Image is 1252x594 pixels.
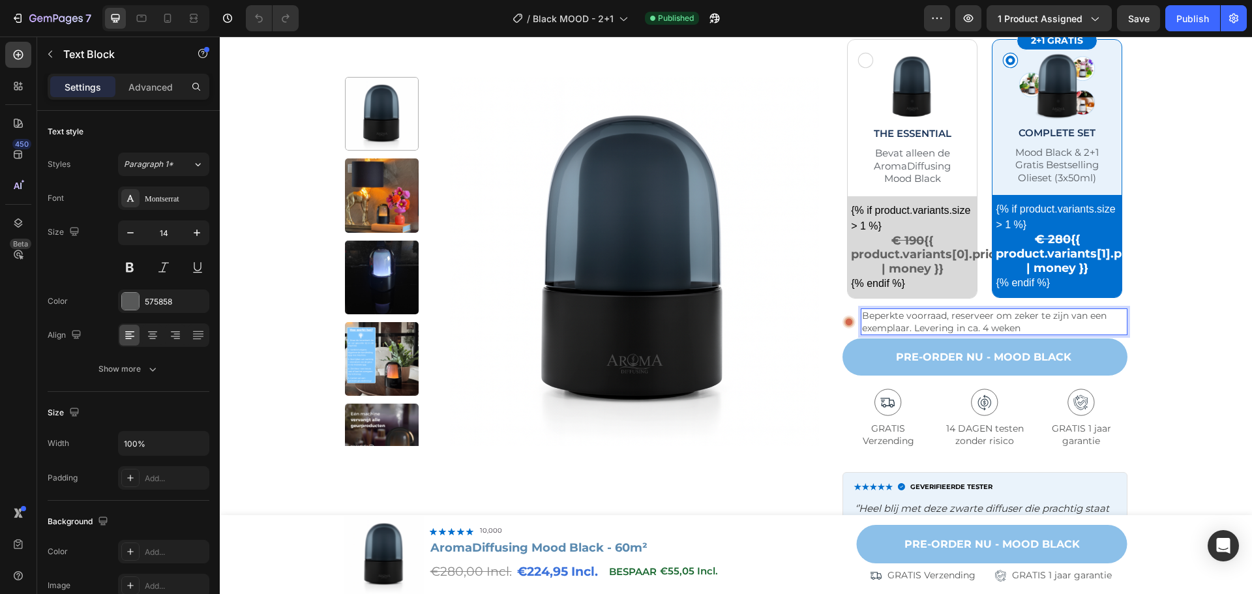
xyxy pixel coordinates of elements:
[145,473,206,484] div: Add...
[816,385,907,411] h6: GRATIS 1 jaar garantie
[119,432,209,455] input: Auto
[1208,530,1239,561] div: Open Intercom Messenger
[118,153,209,176] button: Paragraph 1*
[220,37,1252,594] iframe: Design area
[792,533,892,546] p: GRATIS 1 jaar garantie
[776,165,899,254] div: {% if product.variants.size > 1 %} {% endif %}
[623,385,714,411] h6: GRATIS Verzending
[65,80,101,94] p: Settings
[145,580,206,592] div: Add...
[691,447,773,454] p: geverifieerde TESTER
[124,158,173,170] span: Paragraph 1*
[48,327,84,344] div: Align
[10,239,31,249] div: Beta
[1128,13,1150,24] span: Save
[48,192,64,204] div: Font
[145,296,206,308] div: 575858
[1117,5,1160,31] button: Save
[628,90,757,104] h6: the essential
[642,273,906,297] p: Beperkte voorraad, reserveer om zeker te zijn van een exemplaar. Levering in ca. 4 weken
[631,198,754,240] h6: {{ product.variants[0].price | money }}
[658,12,694,24] span: Published
[719,385,811,411] h6: 14 DAGEN testen zonder risico
[998,12,1082,25] span: 1 product assigned
[668,533,756,546] p: GRATIS Verzending
[439,525,499,544] div: €55,05 Incl.
[98,363,159,376] div: Show more
[387,525,439,546] div: BESPAAR
[48,404,82,422] div: Size
[48,546,68,557] div: Color
[685,500,860,516] p: PRE-ORDER NU - MOOD BLACK
[48,126,83,138] div: Text style
[48,438,69,449] div: Width
[145,546,206,558] div: Add...
[85,10,91,26] p: 7
[48,580,70,591] div: Image
[128,80,173,94] p: Advanced
[637,488,908,527] a: PRE-ORDER NU - MOOD BLACK
[815,196,851,210] s: € 280
[48,158,70,170] div: Styles
[672,197,704,211] s: € 190
[12,139,31,149] div: 450
[635,466,895,514] p: ‘’Heel blij met deze zwarte diffuser die prachtig staat in ieder interieur. Binnen een paar minut...
[48,472,78,484] div: Padding
[751,352,779,379] img: gempages_554213814434792698-d879524f-2b96-4f67-a5e3-0fcb4a2e7ecc.svg
[653,12,732,90] img: gempages_554213814434792698-2f8605e8-6df3-48d2-a82a-339eaa0d3d58.png
[676,315,852,327] div: PRE-ORDER Nu - mood Black
[48,295,68,307] div: Color
[209,522,293,548] div: €280,00 Incl.
[5,5,97,31] button: 7
[260,490,282,499] p: 10,000
[145,193,206,205] div: Montserrat
[246,5,299,31] div: Undo/Redo
[533,12,614,25] span: Black MOOD - 2+1
[527,12,530,25] span: /
[1176,12,1209,25] div: Publish
[783,110,891,148] p: Mood Black & 2+1 Gratis Bestselling Olieset (3x50ml)
[798,11,876,89] img: gempages_554213814434792698-d198b6cb-90c4-4951-a559-61cab8b58446.png
[650,110,736,149] p: Bevat alleen de AromaDiffusing Mood Black
[623,302,908,340] button: PRE-ORDER Nu - mood Black
[623,278,636,292] img: gempages_554213814434792698-5174d8ce-1b28-4bb4-bb04-59f332b42a22.png
[631,166,754,256] div: {% if product.variants.size > 1 %} {% endif %}
[48,357,209,381] button: Show more
[296,522,380,548] div: €224,95 Incl.
[634,447,673,454] img: gempages_554213814434792698-c5e4298a-ad8c-4093-a40b-e16d93f69316.webp
[848,352,875,379] img: gempages_554213814434792698-34661e5a-170d-4bc5-bd47-70bdc3a25d4b.svg
[987,5,1112,31] button: 1 product assigned
[773,89,902,104] h6: complete set
[48,224,82,241] div: Size
[776,196,899,239] h6: {{ product.variants[1].price | money }}
[655,352,682,379] img: gempages_554213814434792698-5b12d13a-472e-4f11-a293-1b3b273fb49f.svg
[209,503,632,520] h1: AromaDiffusing Mood Black - 60m²
[48,513,111,531] div: Background
[641,272,908,298] div: Rich Text Editor. Editing area: main
[1165,5,1220,31] button: Publish
[63,46,174,62] p: Text Block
